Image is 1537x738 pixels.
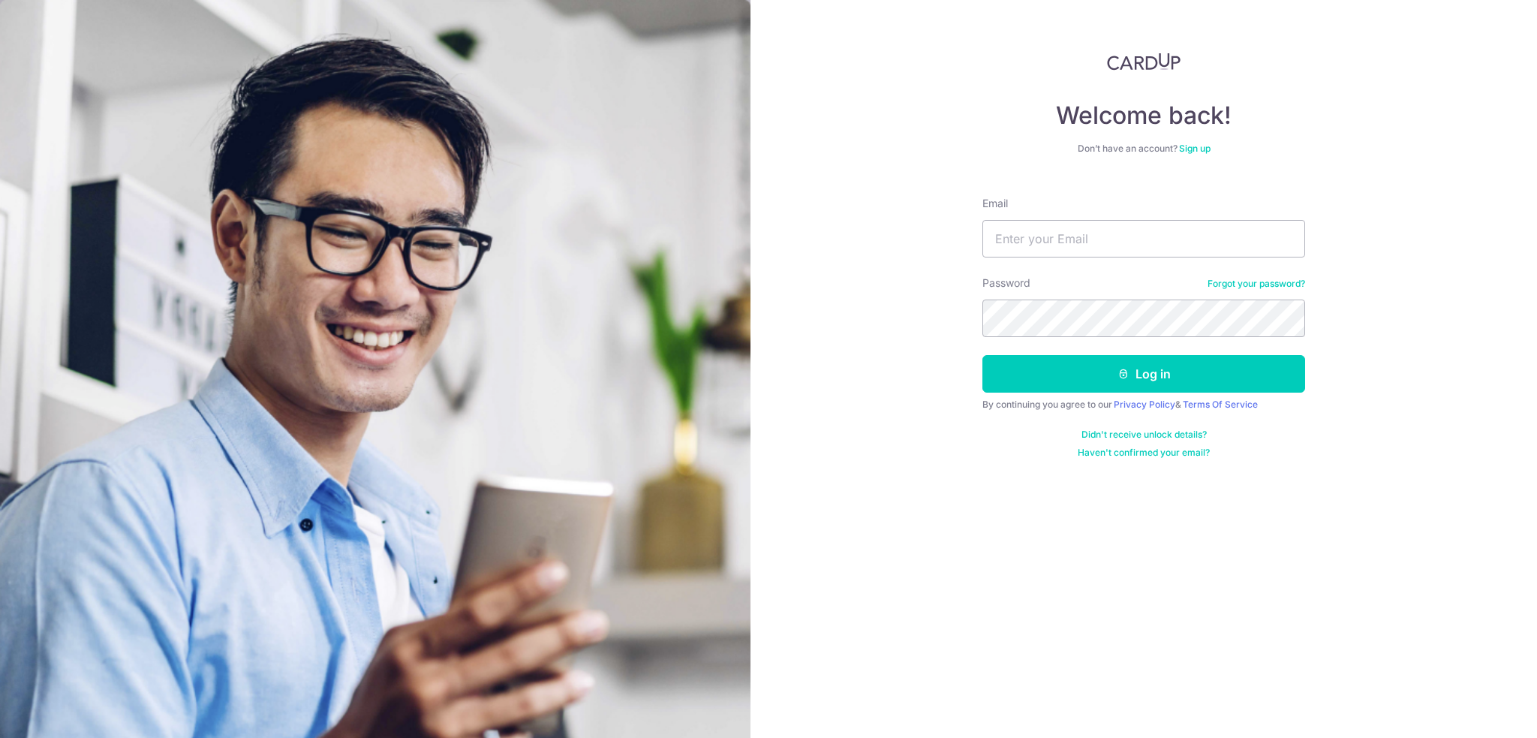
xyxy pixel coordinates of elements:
label: Email [982,196,1008,211]
a: Didn't receive unlock details? [1081,429,1207,441]
button: Log in [982,355,1305,393]
div: Don’t have an account? [982,143,1305,155]
label: Password [982,276,1030,291]
h4: Welcome back! [982,101,1305,131]
a: Terms Of Service [1183,399,1258,410]
a: Sign up [1179,143,1211,154]
a: Haven't confirmed your email? [1078,447,1210,459]
a: Privacy Policy [1114,399,1175,410]
a: Forgot your password? [1208,278,1305,290]
input: Enter your Email [982,220,1305,258]
div: By continuing you agree to our & [982,399,1305,411]
img: CardUp Logo [1107,53,1181,71]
